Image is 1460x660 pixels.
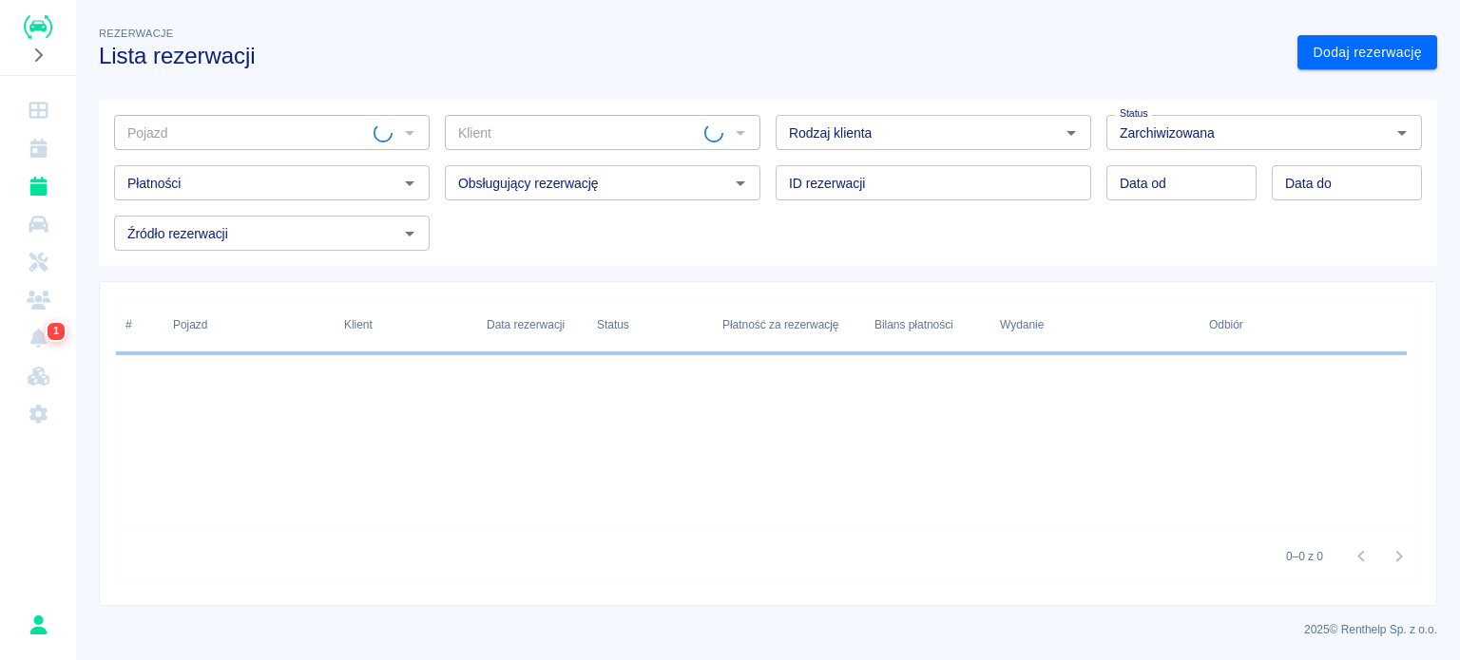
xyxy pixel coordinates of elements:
[18,605,58,645] button: Rafał Płaza
[125,298,132,351] div: #
[1000,298,1044,351] div: Wydanie
[874,298,953,351] div: Bilans płatności
[99,621,1437,638] p: 2025 © Renthelp Sp. z o.o.
[477,298,587,351] div: Data rezerwacji
[713,298,865,351] div: Płatność za rezerwację
[865,298,990,351] div: Bilans płatności
[99,43,1282,69] h3: Lista rezerwacji
[1200,298,1409,351] div: Odbiór
[1272,165,1422,200] input: DD.MM.YYYY
[1106,165,1257,200] input: DD.MM.YYYY
[344,298,373,351] div: Klient
[487,298,565,351] div: Data rezerwacji
[722,298,839,351] div: Płatność za rezerwację
[1297,35,1437,70] a: Dodaj rezerwację
[8,205,68,243] a: Flota
[1286,548,1323,565] p: 0–0 z 0
[173,298,207,351] div: Pojazd
[396,170,423,197] button: Otwórz
[8,395,68,433] a: Ustawienia
[99,28,173,39] span: Rezerwacje
[8,281,68,319] a: Klienci
[990,298,1200,351] div: Wydanie
[1209,298,1243,351] div: Odbiór
[335,298,477,351] div: Klient
[163,298,335,351] div: Pojazd
[396,220,423,247] button: Otwórz
[727,170,754,197] button: Otwórz
[8,243,68,281] a: Serwisy
[1389,120,1415,146] button: Otwórz
[8,129,68,167] a: Kalendarz
[116,298,163,351] div: #
[8,319,68,357] a: Powiadomienia
[597,298,629,351] div: Status
[1058,120,1085,146] button: Otwórz
[8,91,68,129] a: Dashboard
[8,357,68,395] a: Widget WWW
[8,167,68,205] a: Rezerwacje
[587,298,713,351] div: Status
[24,15,52,39] img: Renthelp
[1120,106,1148,121] label: Status
[24,43,52,67] button: Rozwiń nawigację
[49,322,63,341] span: 1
